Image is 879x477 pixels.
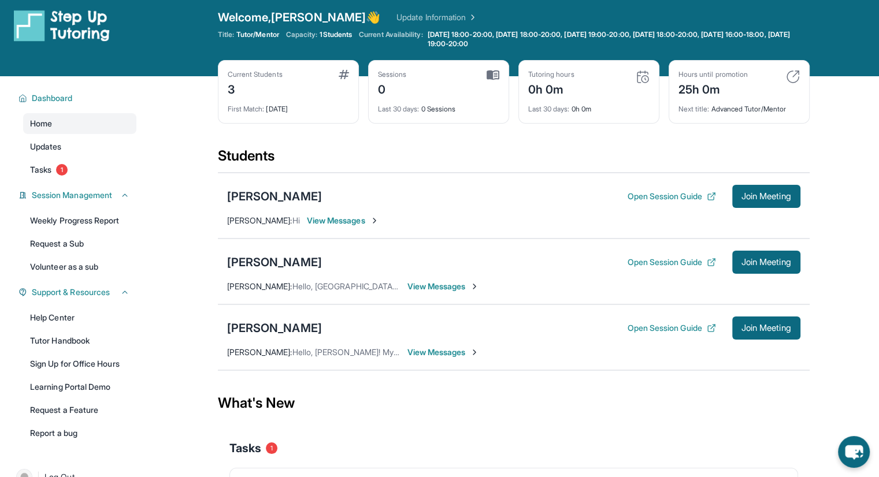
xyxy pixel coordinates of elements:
span: Home [30,118,52,129]
button: Support & Resources [27,286,129,298]
img: Chevron-Right [370,216,379,225]
span: Last 30 days : [528,105,570,113]
img: card [786,70,800,84]
a: Tasks1 [23,159,136,180]
a: Report a bug [23,423,136,444]
span: View Messages [307,215,379,226]
span: Dashboard [32,92,73,104]
a: Update Information [396,12,477,23]
span: View Messages [407,346,480,358]
img: card [339,70,349,79]
div: Tutoring hours [528,70,574,79]
a: Sign Up for Office Hours [23,353,136,374]
div: 0h 0m [528,79,574,98]
button: Open Session Guide [627,191,715,202]
span: Current Availability: [359,30,422,49]
span: Tasks [30,164,51,176]
span: View Messages [407,281,480,292]
span: [PERSON_NAME] : [227,347,292,357]
img: Chevron-Right [470,348,479,357]
a: Tutor Handbook [23,330,136,351]
a: Request a Sub [23,233,136,254]
div: 25h 0m [678,79,748,98]
span: [PERSON_NAME] : [227,215,292,225]
span: Join Meeting [741,259,791,266]
button: chat-button [838,436,870,468]
div: 3 [228,79,283,98]
button: Open Session Guide [627,322,715,334]
a: Home [23,113,136,134]
button: Session Management [27,189,129,201]
span: First Match : [228,105,265,113]
span: Tasks [229,440,261,456]
span: Session Management [32,189,112,201]
div: [DATE] [228,98,349,114]
span: 1 Students [320,30,352,39]
div: Students [218,147,810,172]
div: 0 [378,79,407,98]
div: 0 Sessions [378,98,499,114]
span: 1 [56,164,68,176]
img: Chevron-Right [470,282,479,291]
span: Last 30 days : [378,105,420,113]
button: Join Meeting [732,185,800,208]
span: Join Meeting [741,193,791,200]
span: 1 [266,442,277,454]
span: Updates [30,141,62,152]
img: logo [14,9,110,42]
a: Updates [23,136,136,157]
a: Learning Portal Demo [23,377,136,397]
button: Join Meeting [732,316,800,340]
div: Current Students [228,70,283,79]
img: card [487,70,499,80]
a: Weekly Progress Report [23,210,136,231]
span: Tutor/Mentor [236,30,279,39]
button: Open Session Guide [627,256,715,268]
button: Dashboard [27,92,129,104]
a: Request a Feature [23,400,136,420]
div: Hours until promotion [678,70,748,79]
div: Advanced Tutor/Mentor [678,98,800,114]
a: [DATE] 18:00-20:00, [DATE] 18:00-20:00, [DATE] 19:00-20:00, [DATE] 18:00-20:00, [DATE] 16:00-18:0... [425,30,810,49]
div: 0h 0m [528,98,650,114]
span: Support & Resources [32,286,110,298]
div: [PERSON_NAME] [227,188,322,204]
img: Chevron Right [466,12,477,23]
a: Help Center [23,307,136,328]
div: [PERSON_NAME] [227,254,322,270]
div: Sessions [378,70,407,79]
span: Welcome, [PERSON_NAME] 👋 [218,9,381,25]
span: [PERSON_NAME] : [227,281,292,291]
a: Volunteer as a sub [23,256,136,277]
span: Hi [292,215,300,225]
span: [DATE] 18:00-20:00, [DATE] 18:00-20:00, [DATE] 19:00-20:00, [DATE] 18:00-20:00, [DATE] 16:00-18:0... [428,30,807,49]
button: Join Meeting [732,251,800,274]
span: Join Meeting [741,325,791,331]
img: card [636,70,650,84]
span: Capacity: [286,30,318,39]
div: [PERSON_NAME] [227,320,322,336]
div: What's New [218,378,810,428]
span: Title: [218,30,234,39]
span: Next title : [678,105,710,113]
